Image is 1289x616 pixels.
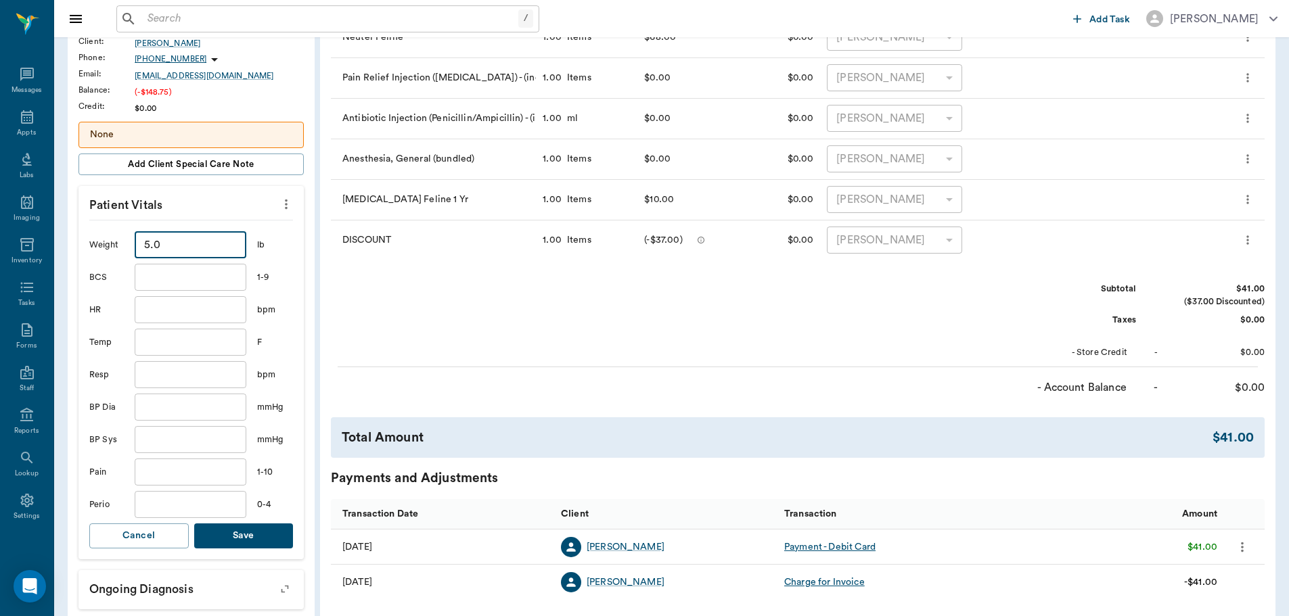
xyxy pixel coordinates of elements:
div: - [1154,379,1158,396]
div: Items [562,233,591,247]
div: mmHg [257,401,293,414]
div: $41.00 [1163,283,1265,295]
button: [PERSON_NAME] [1135,6,1288,31]
button: message [694,230,708,250]
button: more [1238,107,1258,130]
p: None [90,128,292,142]
div: bpm [257,369,293,381]
div: Labs [20,170,34,181]
div: HR [89,304,124,316]
div: 09/23/25 [342,540,372,554]
input: Search [142,9,518,28]
p: Ongoing diagnosis [78,570,304,604]
button: more [1231,536,1253,559]
p: Patient Vitals [78,186,304,220]
div: Email : [78,68,135,80]
div: Imaging [14,213,40,223]
div: $41.00 [1188,540,1217,554]
div: Amount [1182,495,1217,533]
div: 09/23/25 [342,575,372,589]
div: $0.00 [644,149,671,169]
div: $0.00 [739,58,820,99]
div: [PERSON_NAME] [827,145,962,172]
div: Tasks [18,298,35,308]
div: Phone : [78,51,135,64]
div: Resp [89,369,124,381]
div: Weight [89,239,124,252]
div: $0.00 [1163,314,1265,327]
div: BP Sys [89,433,124,446]
div: [PERSON_NAME] [827,105,962,132]
div: Anesthesia, General (bundled) [331,139,536,180]
div: DISCOUNT [331,220,536,261]
div: Transaction [784,495,837,533]
button: Cancel [89,523,189,548]
a: [PERSON_NAME] [135,37,304,49]
div: [PERSON_NAME] [827,227,962,254]
div: 1-10 [257,466,293,479]
div: Settings [14,511,41,521]
div: Amount [1001,499,1224,529]
div: Antibiotic Injection (Penicillin/Ampicillin) - (included) [331,99,536,139]
div: - Store Credit [1026,346,1127,359]
div: Items [562,71,591,85]
div: 0-4 [257,498,293,511]
div: Client : [78,35,135,47]
div: Total Amount [342,428,1213,448]
div: Balance : [78,84,135,96]
div: / [518,9,533,28]
div: Payment - Debit Card [784,540,876,554]
div: Transaction Date [342,495,418,533]
div: 1.00 [543,193,562,206]
div: Inventory [12,256,42,266]
div: $0.00 [135,102,304,114]
div: $10.00 [644,189,674,210]
div: Subtotal [1035,283,1136,295]
div: $0.00 [739,139,820,180]
div: 1.00 [543,233,562,247]
div: - Account Balance [1025,379,1127,396]
div: $0.00 [739,220,820,261]
div: $41.00 [1213,428,1254,448]
div: ($37.00 Discounted) [1163,295,1265,308]
div: Client [554,499,777,529]
button: more [1238,26,1258,49]
div: 1.00 [543,112,562,125]
button: Add Task [1068,6,1135,31]
div: $68.00 [644,27,676,47]
a: [PERSON_NAME] [587,575,664,589]
div: ml [562,112,578,125]
div: (-$148.75) [135,86,304,98]
div: [EMAIL_ADDRESS][DOMAIN_NAME] [135,70,304,82]
button: Close drawer [62,5,89,32]
div: Client [561,495,589,533]
div: $0.00 [644,68,671,88]
div: [PERSON_NAME] [827,24,962,51]
div: Perio [89,498,124,511]
div: Transaction [777,499,1001,529]
div: BCS [89,271,124,284]
button: more [275,193,297,216]
div: (-$37.00) [644,230,682,250]
div: Reports [14,426,39,436]
div: Items [562,152,591,166]
div: Neuter Feline [331,18,536,58]
div: $0.00 [739,18,820,58]
div: [PERSON_NAME] [1170,11,1259,27]
div: [PERSON_NAME] [827,186,962,213]
div: lb [257,239,293,252]
div: [PERSON_NAME] [587,540,664,554]
div: mmHg [257,433,293,446]
div: Forms [16,341,37,351]
div: Open Intercom Messenger [14,570,46,602]
div: Transaction Date [331,499,554,529]
div: Pain Relief Injection ([MEDICAL_DATA]) - (included) [331,58,536,99]
div: 1.00 [543,71,562,85]
button: Add client Special Care Note [78,153,304,175]
div: $0.00 [739,180,820,220]
div: F [257,336,293,349]
button: more [1238,229,1258,252]
div: Appts [17,128,36,138]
